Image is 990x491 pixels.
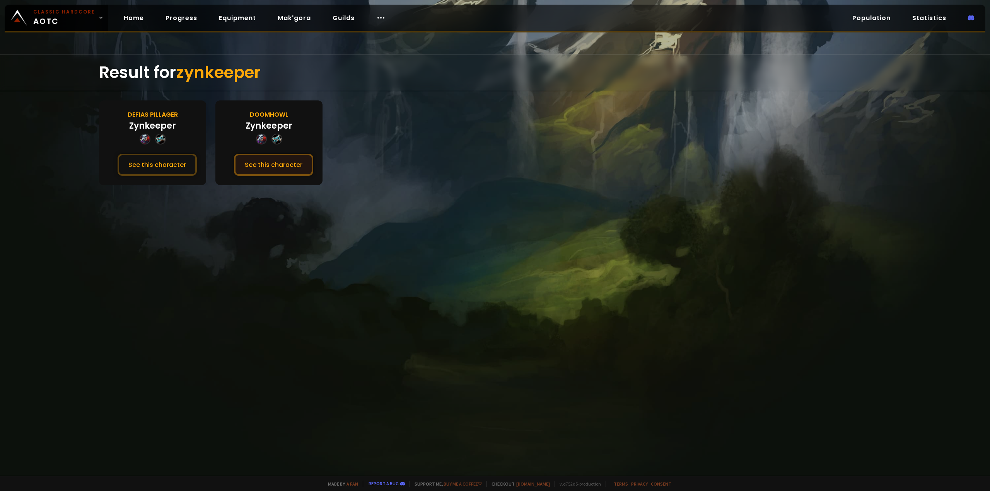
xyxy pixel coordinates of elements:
[271,10,317,26] a: Mak'gora
[99,54,891,91] div: Result for
[323,481,358,487] span: Made by
[555,481,601,487] span: v. d752d5 - production
[159,10,203,26] a: Progress
[614,481,628,487] a: Terms
[846,10,897,26] a: Population
[486,481,550,487] span: Checkout
[118,10,150,26] a: Home
[651,481,671,487] a: Consent
[631,481,648,487] a: Privacy
[176,61,261,84] span: zynkeeper
[346,481,358,487] a: a fan
[128,110,178,119] div: Defias Pillager
[118,154,197,176] button: See this character
[444,481,482,487] a: Buy me a coffee
[246,119,292,132] div: Zynkeeper
[234,154,313,176] button: See this character
[326,10,361,26] a: Guilds
[250,110,288,119] div: Doomhowl
[516,481,550,487] a: [DOMAIN_NAME]
[369,481,399,486] a: Report a bug
[129,119,176,132] div: Zynkeeper
[5,5,108,31] a: Classic HardcoreAOTC
[213,10,262,26] a: Equipment
[33,8,95,27] span: AOTC
[33,8,95,15] small: Classic Hardcore
[906,10,952,26] a: Statistics
[410,481,482,487] span: Support me,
